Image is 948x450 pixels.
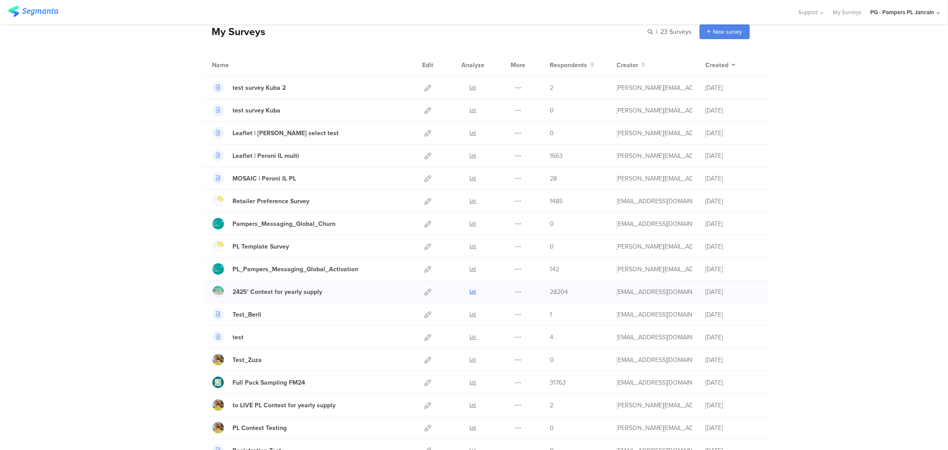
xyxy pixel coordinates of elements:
[460,54,487,76] div: Analyze
[212,104,281,116] a: test survey Kuba
[233,265,359,274] div: PL_Pampers_Messaging_Global_Activation
[419,54,438,76] div: Edit
[706,242,759,251] div: [DATE]
[550,83,554,92] span: 2
[212,150,300,161] a: Leaflet | Peroni IL multi
[617,129,692,138] div: fritz.t@pg.com
[706,83,759,92] div: [DATE]
[706,197,759,206] div: [DATE]
[617,83,692,92] div: roszko.j@pg.com
[212,127,339,139] a: Leaflet | [PERSON_NAME] select test
[233,378,305,387] div: Full Pack Sampling FM24
[617,219,692,229] div: support@segmanta.com
[212,60,266,70] div: Name
[617,60,646,70] button: Creator
[706,333,759,342] div: [DATE]
[233,129,339,138] div: Leaflet | Peroni Lang select test
[617,401,692,410] div: tomas.rosenberg@proximity.cz
[706,355,759,365] div: [DATE]
[233,401,336,410] div: to LIVE PL Contest for yearly supply
[617,197,692,206] div: lubinets.k@pg.com
[233,287,323,297] div: 2425' Contest for yearly supply
[706,129,759,138] div: [DATE]
[617,423,692,433] div: tomas.rosenberg@proximity.cz
[706,378,759,387] div: [DATE]
[233,197,310,206] div: Retailer Preference Survey
[550,219,554,229] span: 0
[550,401,554,410] span: 2
[550,265,560,274] span: 142
[550,378,566,387] span: 31763
[212,377,305,388] a: Full Pack Sampling FM24
[212,173,296,184] a: MOSAIC | Peroni IL PL
[550,242,554,251] span: 0
[233,83,286,92] div: test survey Kuba 2
[550,197,563,206] span: 1485
[617,355,692,365] div: horvathmolnar.s@pg.com
[233,310,262,319] div: Test_Beril
[233,106,281,115] div: test survey Kuba
[550,60,595,70] button: Respondents
[706,287,759,297] div: [DATE]
[212,309,262,320] a: Test_Beril
[212,82,286,93] a: test survey Kuba 2
[203,24,266,39] div: My Surveys
[706,106,759,115] div: [DATE]
[550,151,563,161] span: 1663
[799,8,818,16] span: Support
[713,28,742,36] span: New survey
[706,401,759,410] div: [DATE]
[550,333,554,342] span: 4
[550,423,554,433] span: 0
[661,27,692,36] span: 23 Surveys
[550,60,588,70] span: Respondents
[706,60,736,70] button: Created
[550,106,554,115] span: 0
[233,174,296,183] div: MOSAIC | Peroni IL PL
[617,333,692,342] div: horvathmolnar.s@pg.com
[550,129,554,138] span: 0
[212,422,287,434] a: PL Contest Testing
[617,287,692,297] div: tomiczek.z@pg.com
[617,106,692,115] div: roszko.j@pg.com
[617,151,692,161] div: fritz.t@pg.com
[8,6,58,17] img: segmanta logo
[706,219,759,229] div: [DATE]
[617,174,692,183] div: fritz.t@pg.com
[212,399,336,411] a: to LIVE PL Contest for yearly supply
[706,60,729,70] span: Created
[706,174,759,183] div: [DATE]
[617,310,692,319] div: burcak.b.1@pg.com
[617,378,692,387] div: horvathmolnar.s@pg.com
[212,354,262,366] a: Test_Zuza
[706,310,759,319] div: [DATE]
[233,333,244,342] div: test
[870,8,934,16] div: PG - Pampers PL Janrain
[655,27,659,36] span: |
[212,286,323,297] a: 2425' Contest for yearly supply
[233,219,336,229] div: Pampers_Messaging_Global_Churn
[617,265,692,274] div: riel@segmanta.com
[706,423,759,433] div: [DATE]
[212,263,359,275] a: PL_Pampers_Messaging_Global_Activation
[617,242,692,251] div: kim.s.37@pg.com
[550,287,568,297] span: 28204
[212,218,336,229] a: Pampers_Messaging_Global_Churn
[550,355,554,365] span: 0
[212,331,244,343] a: test
[233,423,287,433] div: PL Contest Testing
[706,151,759,161] div: [DATE]
[509,54,528,76] div: More
[212,241,289,252] a: PL Template Survey
[212,195,310,207] a: Retailer Preference Survey
[550,174,557,183] span: 28
[233,151,300,161] div: Leaflet | Peroni IL multi
[550,310,552,319] span: 1
[233,355,262,365] div: Test_Zuza
[706,265,759,274] div: [DATE]
[617,60,639,70] span: Creator
[233,242,289,251] div: PL Template Survey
